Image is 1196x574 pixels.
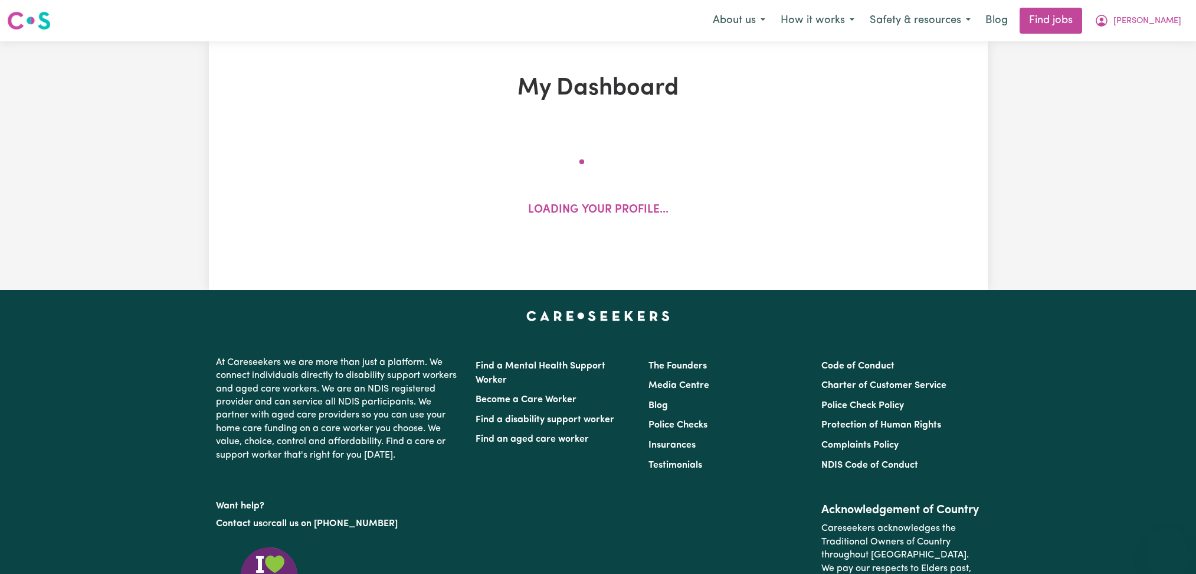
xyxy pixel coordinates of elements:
a: Media Centre [648,381,709,390]
a: Blog [978,8,1015,34]
img: Careseekers logo [7,10,51,31]
h1: My Dashboard [346,74,851,103]
button: My Account [1087,8,1189,33]
h2: Acknowledgement of Country [821,503,980,517]
a: Contact us [216,519,263,529]
p: At Careseekers we are more than just a platform. We connect individuals directly to disability su... [216,351,461,467]
a: Police Check Policy [821,401,904,410]
a: Careseekers home page [526,311,670,321]
a: The Founders [648,361,707,371]
p: or [216,513,461,535]
a: NDIS Code of Conduct [821,461,918,470]
p: Want help? [216,495,461,513]
a: Police Checks [648,420,707,430]
a: Find a Mental Health Support Worker [476,361,605,385]
p: Loading your profile... [528,202,669,219]
a: Careseekers logo [7,7,51,34]
a: Protection of Human Rights [821,420,941,430]
a: Complaints Policy [821,441,899,450]
a: Find a disability support worker [476,415,614,425]
span: [PERSON_NAME] [1113,15,1181,28]
button: About us [705,8,773,33]
button: How it works [773,8,862,33]
a: Become a Care Worker [476,395,576,405]
iframe: Button to launch messaging window [1149,527,1187,565]
a: Insurances [648,441,696,450]
a: Charter of Customer Service [821,381,946,390]
a: Code of Conduct [821,361,894,371]
a: Testimonials [648,461,702,470]
a: Find an aged care worker [476,435,589,444]
a: call us on [PHONE_NUMBER] [271,519,398,529]
a: Find jobs [1020,8,1082,34]
button: Safety & resources [862,8,978,33]
a: Blog [648,401,668,410]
